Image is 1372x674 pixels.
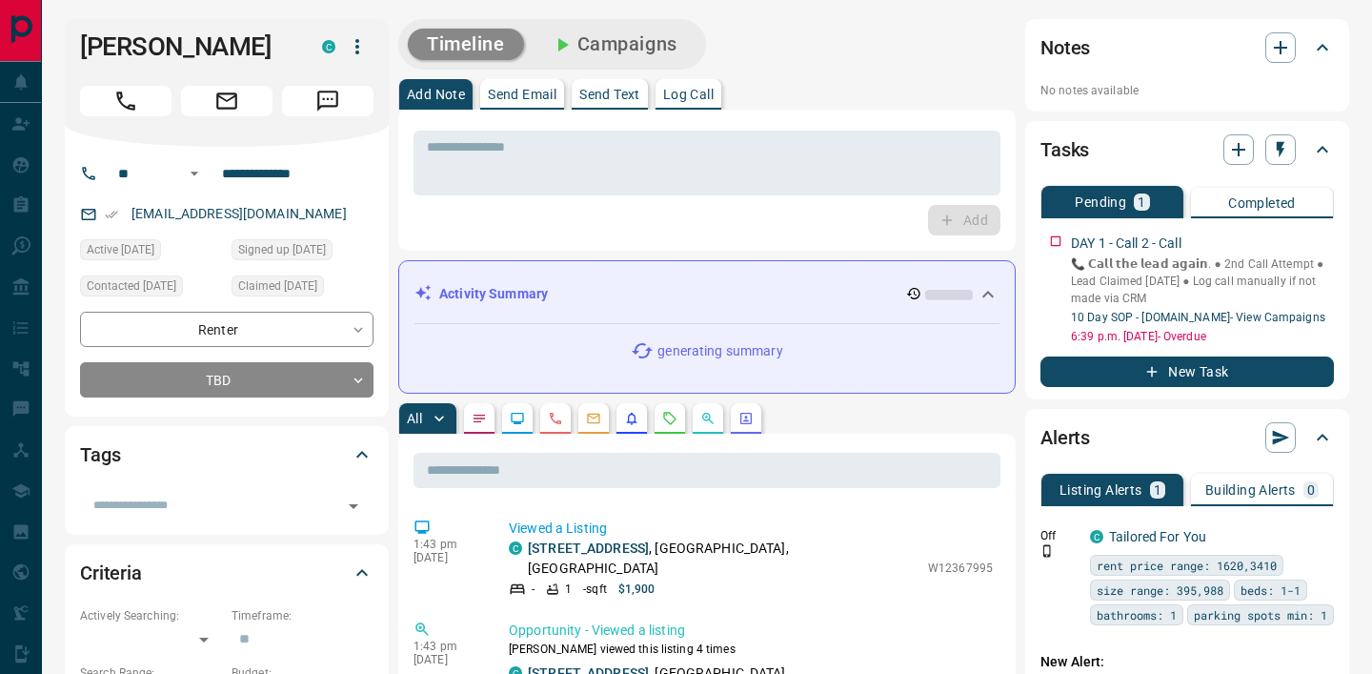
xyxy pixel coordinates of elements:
div: condos.ca [1090,530,1103,543]
h2: Tags [80,439,120,470]
svg: Agent Actions [738,411,754,426]
p: , [GEOGRAPHIC_DATA], [GEOGRAPHIC_DATA] [528,539,918,579]
span: parking spots min: 1 [1194,605,1327,624]
p: Listing Alerts [1059,483,1142,497]
p: Building Alerts [1205,483,1296,497]
span: Email [181,86,272,116]
button: New Task [1040,357,1334,387]
span: bathrooms: 1 [1097,605,1177,624]
p: 1:43 pm [414,640,480,653]
div: Notes [1040,25,1334,71]
p: New Alert: [1040,652,1334,672]
p: Actively Searching: [80,607,222,624]
p: - sqft [583,581,607,598]
p: [DATE] [414,551,480,564]
a: Tailored For You [1109,529,1206,544]
p: 📞 𝗖𝗮𝗹𝗹 𝘁𝗵𝗲 𝗹𝗲𝗮𝗱 𝗮𝗴𝗮𝗶𝗻. ● 2nd Call Attempt ● Lead Claimed [DATE] ‎● Log call manually if not made ... [1071,255,1334,307]
p: [PERSON_NAME] viewed this listing 4 times [509,641,993,658]
div: Wed Sep 17 2025 [232,276,373,302]
svg: Listing Alerts [624,411,639,426]
p: 1 [1154,483,1161,497]
h2: Criteria [80,558,142,588]
span: Active [DATE] [87,240,154,259]
p: 1 [1138,195,1145,209]
p: Activity Summary [439,284,548,304]
p: generating summary [657,341,782,361]
svg: Opportunities [700,411,716,426]
p: Opportunity - Viewed a listing [509,621,993,641]
h1: [PERSON_NAME] [80,31,293,62]
button: Open [340,493,367,520]
span: Claimed [DATE] [238,276,317,296]
span: Call [80,86,171,116]
span: Signed up [DATE] [238,240,326,259]
div: Tags [80,432,373,478]
span: Message [282,86,373,116]
p: Pending [1075,195,1126,209]
p: 6:39 p.m. [DATE] - Overdue [1071,328,1334,345]
p: All [407,412,422,425]
div: Renter [80,312,373,347]
p: Viewed a Listing [509,519,993,539]
svg: Lead Browsing Activity [510,411,525,426]
a: [EMAIL_ADDRESS][DOMAIN_NAME] [131,206,347,221]
h2: Tasks [1040,134,1089,165]
svg: Notes [472,411,487,426]
p: [DATE] [414,653,480,666]
h2: Alerts [1040,422,1090,453]
p: Send Email [488,88,556,101]
a: 10 Day SOP - [DOMAIN_NAME]- View Campaigns [1071,311,1325,324]
div: Criteria [80,550,373,596]
div: condos.ca [509,541,522,555]
p: $1,900 [618,581,656,598]
p: 1:43 pm [414,538,480,551]
div: Activity Summary [414,276,999,312]
a: [STREET_ADDRESS] [528,541,649,556]
span: rent price range: 1620,3410 [1097,556,1277,575]
p: No notes available [1040,82,1334,99]
p: Off [1040,527,1079,544]
button: Timeline [408,29,524,60]
p: Log Call [663,88,714,101]
p: Send Text [579,88,640,101]
p: - [532,581,535,598]
p: 1 [565,581,572,598]
p: Timeframe: [232,607,373,624]
div: condos.ca [322,40,335,53]
span: Contacted [DATE] [87,276,176,296]
div: Wed Sep 17 2025 [80,276,222,302]
svg: Email Verified [105,208,118,221]
p: DAY 1 - Call 2 - Call [1071,234,1181,254]
div: Tasks [1040,127,1334,173]
svg: Calls [548,411,563,426]
svg: Push Notification Only [1040,544,1054,558]
svg: Emails [586,411,601,426]
p: W12367995 [928,560,993,577]
span: size range: 395,988 [1097,581,1223,600]
h2: Notes [1040,32,1090,63]
div: Sat Sep 27 2025 [80,239,222,266]
svg: Requests [662,411,677,426]
p: Completed [1228,196,1296,210]
p: 0 [1307,483,1315,497]
div: Alerts [1040,415,1334,460]
p: Add Note [407,88,465,101]
div: TBD [80,362,373,398]
span: beds: 1-1 [1241,581,1301,600]
button: Campaigns [532,29,696,60]
button: Open [183,162,206,185]
div: Mon Sep 15 2025 [232,239,373,266]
